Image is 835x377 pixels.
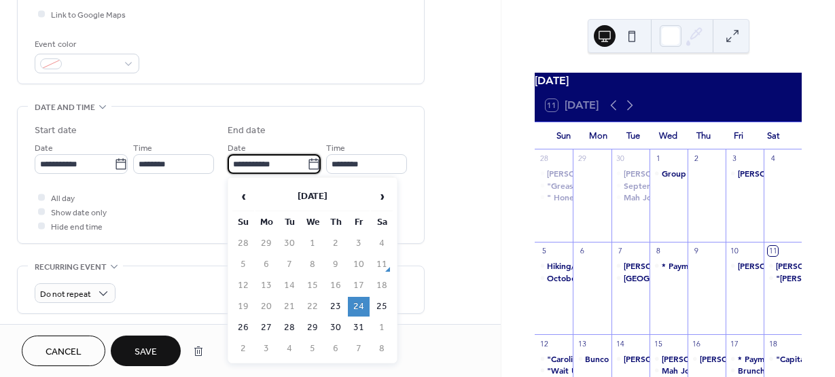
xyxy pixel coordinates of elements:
[302,318,323,338] td: 29
[547,180,665,192] div: "Grease" Theater Performance
[611,272,650,284] div: Raleigh Capitol Building Tour
[279,297,300,317] td: 21
[650,168,688,179] div: Group Dance Lessons
[611,168,650,179] div: Martha Deiter- Happy Birthday!
[46,345,82,359] span: Cancel
[650,353,688,365] div: Barbara King - Happy Birthday!
[371,339,393,359] td: 8
[35,37,137,52] div: Event color
[371,318,393,338] td: 1
[616,122,651,149] div: Tue
[624,168,759,179] div: [PERSON_NAME]- Happy Birthday!
[255,318,277,338] td: 27
[692,154,702,164] div: 2
[232,318,254,338] td: 26
[726,260,764,272] div: Sherry Adamson - Happy Birthday!
[547,272,743,284] div: October Group Brunch and Member Birthdays # 1
[348,234,370,253] td: 3
[371,255,393,274] td: 11
[535,73,802,89] div: [DATE]
[535,272,573,284] div: October Group Brunch and Member Birthdays # 1
[535,365,573,376] div: "Wait Until Dark" - Theater Performance
[730,154,740,164] div: 3
[692,338,702,348] div: 16
[546,122,581,149] div: Sun
[255,234,277,253] td: 29
[686,122,721,149] div: Thu
[662,353,800,365] div: [PERSON_NAME] - Happy Birthday!
[768,154,778,164] div: 4
[325,339,347,359] td: 6
[51,206,107,220] span: Show date only
[756,122,791,149] div: Sat
[348,297,370,317] td: 24
[547,353,677,365] div: "Carolina Mustangs" Supper Club
[547,168,685,179] div: [PERSON_NAME] - Happy Birthday!
[302,255,323,274] td: 8
[51,220,103,234] span: Hide end time
[348,318,370,338] td: 31
[535,180,573,192] div: "Grease" Theater Performance
[232,234,254,253] td: 28
[616,154,626,164] div: 30
[228,141,246,156] span: Date
[255,255,277,274] td: 6
[616,246,626,256] div: 7
[35,124,77,138] div: Start date
[35,141,53,156] span: Date
[624,192,709,203] div: Mah Jongg Gathering
[662,365,747,376] div: Mah Jongg Gathering
[726,353,764,365] div: * Payment Due By Today: TR Presents.....Whitney Houston (On November 2nd)
[768,246,778,256] div: 11
[279,234,300,253] td: 30
[547,192,655,203] div: " Honey Bees" Supper Club
[539,338,549,348] div: 12
[577,154,587,164] div: 29
[371,213,393,232] th: Sa
[348,213,370,232] th: Fr
[726,365,764,376] div: Brunch Bunch Gathering
[581,122,616,149] div: Mon
[611,260,650,272] div: Amy Harder - Happy Birthday!
[371,234,393,253] td: 4
[764,272,802,284] div: "Carolina Lilies" Supper Club
[325,213,347,232] th: Th
[577,338,587,348] div: 13
[228,124,266,138] div: End date
[51,8,126,22] span: Link to Google Maps
[539,246,549,256] div: 5
[611,180,650,192] div: September Group Luncheon and Members Birthdays # 4
[279,318,300,338] td: 28
[35,260,107,274] span: Recurring event
[232,297,254,317] td: 19
[651,122,686,149] div: Wed
[768,338,778,348] div: 18
[662,168,744,179] div: Group Dance Lessons
[325,276,347,295] td: 16
[325,234,347,253] td: 2
[325,255,347,274] td: 9
[279,339,300,359] td: 4
[232,213,254,232] th: Su
[348,339,370,359] td: 7
[133,141,152,156] span: Time
[279,276,300,295] td: 14
[535,168,573,179] div: Gretchen Kaltenbach - Happy Birthday!
[547,260,662,272] div: Hiking/Walking Group Outing
[730,246,740,256] div: 10
[573,353,611,365] div: Bunco Gathering
[721,122,756,149] div: Fri
[22,336,105,366] a: Cancel
[535,353,573,365] div: "Carolina Mustangs" Supper Club
[35,101,95,115] span: Date and time
[302,234,323,253] td: 1
[654,246,664,256] div: 8
[279,255,300,274] td: 7
[726,168,764,179] div: Carolyn Walker - Happy Birthday!
[371,276,393,295] td: 18
[348,276,370,295] td: 17
[325,318,347,338] td: 30
[232,339,254,359] td: 2
[624,353,762,365] div: [PERSON_NAME] - Happy Birthday!
[302,297,323,317] td: 22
